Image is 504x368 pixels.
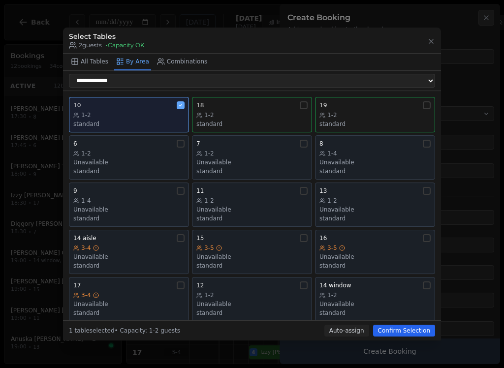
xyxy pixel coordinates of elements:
[106,41,145,49] span: • Capacity OK
[69,327,180,334] span: 1 table selected • Capacity: 1-2 guests
[327,197,337,205] span: 1-2
[315,183,435,227] button: 131-2Unavailablestandard
[196,253,308,261] div: Unavailable
[73,281,81,289] span: 17
[319,309,431,317] div: standard
[73,262,185,270] div: standard
[192,97,312,132] button: 181-2standard
[69,97,189,132] button: 101-2standard
[327,244,337,252] span: 3-5
[81,111,91,119] span: 1-2
[192,135,312,180] button: 71-2Unavailablestandard
[69,54,110,70] button: All Tables
[155,54,210,70] button: Combinations
[69,230,189,274] button: 14 aisle3-4Unavailablestandard
[196,158,308,166] div: Unavailable
[73,206,185,214] div: Unavailable
[196,167,308,175] div: standard
[319,158,431,166] div: Unavailable
[81,291,91,299] span: 3-4
[319,187,327,195] span: 13
[204,150,214,157] span: 1-2
[196,300,308,308] div: Unavailable
[192,183,312,227] button: 111-2Unavailablestandard
[319,140,323,148] span: 8
[114,54,151,70] button: By Area
[196,120,308,128] div: standard
[319,234,327,242] span: 16
[319,167,431,175] div: standard
[73,140,77,148] span: 6
[73,234,96,242] span: 14 aisle
[196,140,200,148] span: 7
[319,253,431,261] div: Unavailable
[196,215,308,222] div: standard
[315,277,435,321] button: 14 window1-2Unavailablestandard
[204,111,214,119] span: 1-2
[81,150,91,157] span: 1-2
[319,120,431,128] div: standard
[69,31,145,41] h3: Select Tables
[69,183,189,227] button: 91-4Unavailablestandard
[192,230,312,274] button: 153-5Unavailablestandard
[196,206,308,214] div: Unavailable
[319,262,431,270] div: standard
[319,101,327,109] span: 19
[196,262,308,270] div: standard
[319,206,431,214] div: Unavailable
[73,253,185,261] div: Unavailable
[73,167,185,175] div: standard
[319,300,431,308] div: Unavailable
[73,187,77,195] span: 9
[315,230,435,274] button: 163-5Unavailablestandard
[73,120,185,128] div: standard
[204,197,214,205] span: 1-2
[373,325,435,337] button: Confirm Selection
[324,325,369,337] button: Auto-assign
[196,101,204,109] span: 18
[204,291,214,299] span: 1-2
[81,197,91,205] span: 1-4
[73,101,81,109] span: 10
[204,244,214,252] span: 3-5
[69,277,189,321] button: 173-4Unavailablestandard
[315,135,435,180] button: 81-4Unavailablestandard
[73,300,185,308] div: Unavailable
[196,187,204,195] span: 11
[81,244,91,252] span: 3-4
[69,41,102,49] span: 2 guests
[196,281,204,289] span: 12
[73,158,185,166] div: Unavailable
[196,234,204,242] span: 15
[192,277,312,321] button: 121-2Unavailablestandard
[73,215,185,222] div: standard
[73,309,185,317] div: standard
[327,150,337,157] span: 1-4
[319,215,431,222] div: standard
[196,309,308,317] div: standard
[327,291,337,299] span: 1-2
[315,97,435,132] button: 191-2standard
[327,111,337,119] span: 1-2
[319,281,351,289] span: 14 window
[69,135,189,180] button: 61-2Unavailablestandard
